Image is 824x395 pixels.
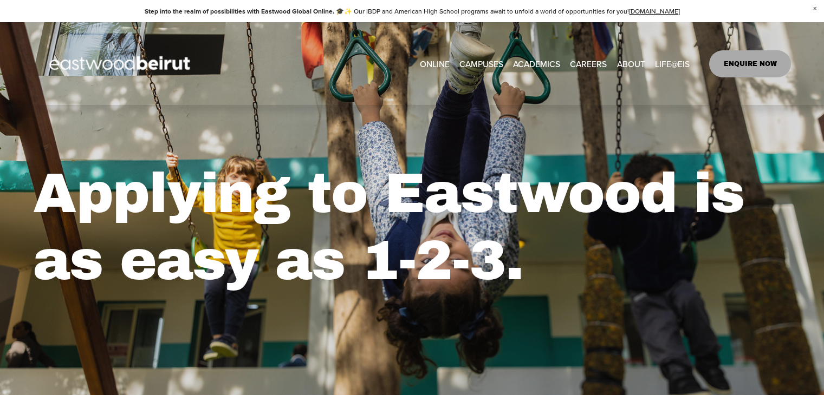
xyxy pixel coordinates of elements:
a: folder dropdown [513,55,560,72]
a: CAREERS [570,55,607,72]
a: folder dropdown [617,55,645,72]
a: ONLINE [420,55,450,72]
span: CAMPUSES [459,56,503,71]
h1: Applying to Eastwood is as easy as 1-2-3. [33,160,791,294]
img: EastwoodIS Global Site [33,36,210,91]
span: ACADEMICS [513,56,560,71]
a: [DOMAIN_NAME] [629,6,680,16]
a: folder dropdown [459,55,503,72]
a: ENQUIRE NOW [709,50,791,77]
a: folder dropdown [655,55,690,72]
span: LIFE@EIS [655,56,690,71]
span: ABOUT [617,56,645,71]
